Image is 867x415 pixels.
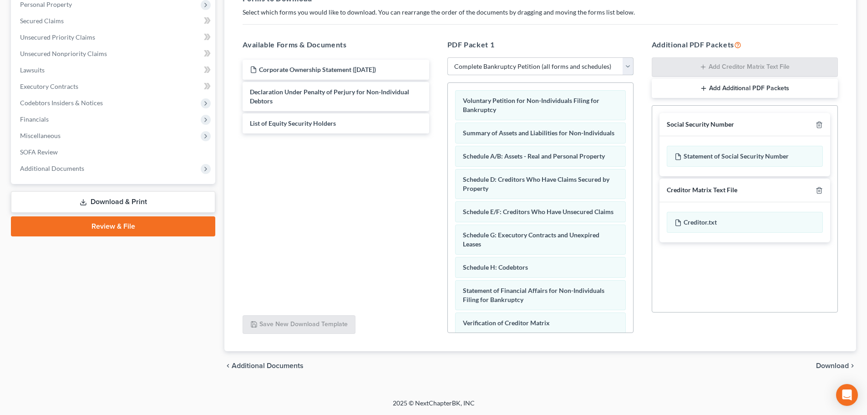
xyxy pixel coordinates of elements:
a: Review & File [11,216,215,236]
span: SOFA Review [20,148,58,156]
p: Select which forms you would like to download. You can rearrange the order of the documents by dr... [243,8,838,17]
a: chevron_left Additional Documents [224,362,304,369]
div: Creditor Matrix Text File [667,186,737,195]
span: Schedule D: Creditors Who Have Claims Secured by Property [463,175,609,192]
span: List of Equity Security Holders [250,119,336,127]
span: Executory Contracts [20,82,78,90]
span: Additional Documents [232,362,304,369]
span: Voluntary Petition for Non-Individuals Filing for Bankruptcy [463,97,599,113]
span: Schedule E/F: Creditors Who Have Unsecured Claims [463,208,613,215]
span: Statement of Financial Affairs for Non-Individuals Filing for Bankruptcy [463,287,604,303]
span: Secured Claims [20,17,64,25]
button: Add Additional PDF Packets [652,79,838,98]
span: Corporate Ownership Statement ([DATE]) [259,66,376,73]
button: Download chevron_right [816,362,856,369]
span: Personal Property [20,0,72,8]
div: Statement of Social Security Number [667,146,823,167]
i: chevron_right [849,362,856,369]
a: Download & Print [11,191,215,213]
a: SOFA Review [13,144,215,160]
span: Summary of Assets and Liabilities for Non-Individuals [463,129,614,137]
span: Codebtors Insiders & Notices [20,99,103,107]
div: Creditor.txt [667,212,823,233]
span: Schedule A/B: Assets - Real and Personal Property [463,152,605,160]
span: Lawsuits [20,66,45,74]
span: Unsecured Priority Claims [20,33,95,41]
span: Schedule H: Codebtors [463,263,528,271]
div: Social Security Number [667,120,734,129]
span: Additional Documents [20,164,84,172]
a: Secured Claims [13,13,215,29]
span: Verification of Creditor Matrix [463,319,550,327]
a: Unsecured Nonpriority Claims [13,46,215,62]
a: Unsecured Priority Claims [13,29,215,46]
div: 2025 © NextChapterBK, INC [174,399,693,415]
h5: Available Forms & Documents [243,39,429,50]
button: Save New Download Template [243,315,355,334]
span: Download [816,362,849,369]
span: Unsecured Nonpriority Claims [20,50,107,57]
h5: Additional PDF Packets [652,39,838,50]
span: Miscellaneous [20,132,61,139]
span: Financials [20,115,49,123]
span: Schedule G: Executory Contracts and Unexpired Leases [463,231,599,248]
span: Declaration Under Penalty of Perjury for Non-Individual Debtors [250,88,409,105]
h5: PDF Packet 1 [447,39,634,50]
a: Executory Contracts [13,78,215,95]
button: Add Creditor Matrix Text File [652,57,838,77]
a: Lawsuits [13,62,215,78]
i: chevron_left [224,362,232,369]
div: Open Intercom Messenger [836,384,858,406]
